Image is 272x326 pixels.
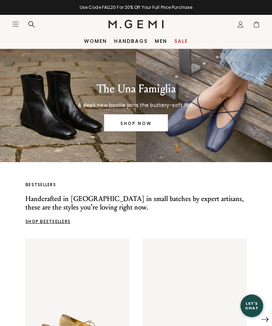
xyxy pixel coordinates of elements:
button: Open site menu [12,21,19,28]
div: Let's Chat [240,301,263,310]
a: Handbags [114,38,148,44]
p: BESTSELLERS [25,182,246,188]
p: SHOP BESTSELLERS [25,219,246,224]
img: Next Arrow [261,317,268,322]
p: Handcrafted in [GEOGRAPHIC_DATA] in small batches by expert artisans, these are the styles you’re... [25,195,246,212]
a: BESTSELLERS Handcrafted in [GEOGRAPHIC_DATA] in small batches by expert artisans, these are the s... [25,182,246,224]
a: Men [155,38,167,44]
a: Sale [174,38,188,44]
p: The Una Famiglia [78,82,194,96]
img: M.Gemi [108,20,164,28]
a: SHOP NOW [104,114,168,131]
p: A sleek new bootie joins the buttery-soft flat. [78,102,194,109]
a: Women [84,38,107,44]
